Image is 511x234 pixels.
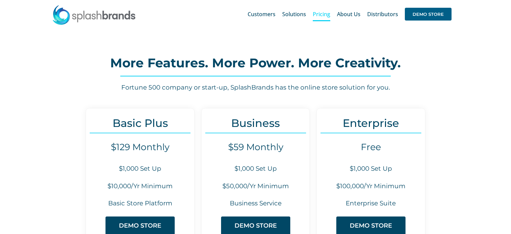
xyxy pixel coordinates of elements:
h3: Basic Plus [86,117,194,129]
span: DEMO STORE [350,222,392,229]
span: Pricing [313,11,330,17]
h6: $100,000/Yr Minimum [317,182,425,191]
a: Distributors [367,3,398,25]
span: DEMO STORE [405,8,452,21]
h6: $1,000 Set Up [317,164,425,173]
a: Customers [248,3,275,25]
span: Solutions [282,11,306,17]
h6: $50,000/Yr Minimum [202,182,309,191]
h6: $10,000/Yr Minimum [86,182,194,191]
h6: $1,000 Set Up [86,164,194,173]
h3: Enterprise [317,117,425,129]
h6: $1,000 Set Up [202,164,309,173]
span: DEMO STORE [119,222,161,229]
nav: Main Menu [248,3,452,25]
span: DEMO STORE [235,222,277,229]
img: SplashBrands.com Logo [52,5,136,25]
h4: $129 Monthly [86,142,194,153]
a: Pricing [313,3,330,25]
h6: Business Service [202,199,309,208]
span: About Us [337,11,360,17]
h6: Fortune 500 company or start-up, SplashBrands has the online store solution for you. [34,83,477,92]
h6: Basic Store Platform [86,199,194,208]
h4: $59 Monthly [202,142,309,153]
span: Distributors [367,11,398,17]
h2: More Features. More Power. More Creativity. [34,56,477,70]
h3: Business [202,117,309,129]
span: Customers [248,11,275,17]
a: DEMO STORE [405,3,452,25]
h4: Free [317,142,425,153]
h6: Enterprise Suite [317,199,425,208]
